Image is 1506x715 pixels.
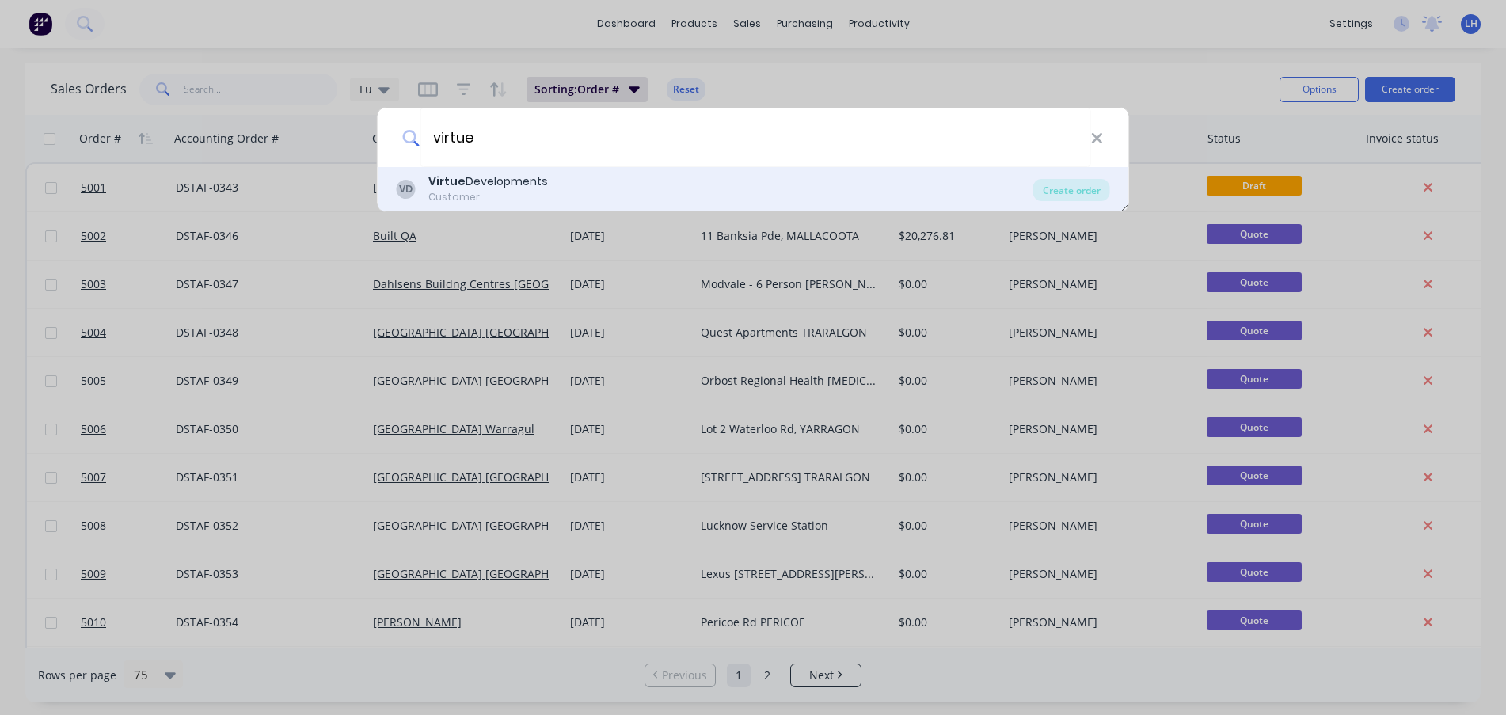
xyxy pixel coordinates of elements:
[1033,179,1110,201] div: Create order
[428,173,548,190] div: Developments
[428,173,466,189] b: Virtue
[428,190,548,204] div: Customer
[420,108,1090,167] input: Enter a customer name to create a new order...
[397,180,416,199] div: VD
